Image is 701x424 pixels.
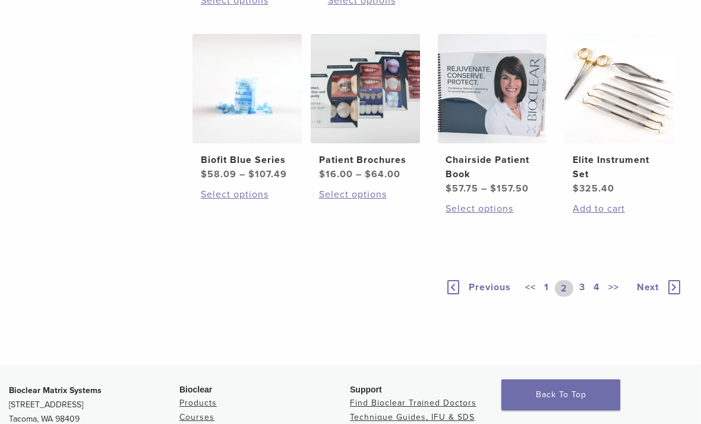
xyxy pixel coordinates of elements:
a: Technique Guides, IFU & SDS [350,412,475,422]
span: Bioclear [179,385,212,394]
a: Back To Top [501,379,620,410]
a: 1 [542,280,551,297]
a: 3 [577,280,588,297]
a: Find Bioclear Trained Doctors [350,398,476,408]
span: $ [490,183,497,194]
span: $ [446,183,452,194]
a: Courses [179,412,214,422]
h2: Elite Instrument Set [573,153,665,181]
a: Select options for “Patient Brochures” [319,187,412,202]
span: Next [637,281,659,293]
a: 2 [555,280,573,297]
span: $ [248,168,255,180]
h2: Patient Brochures [319,153,412,167]
bdi: 64.00 [365,168,400,180]
span: Support [350,385,382,394]
h2: Biofit Blue Series [201,153,293,167]
img: Biofit Blue Series [192,34,302,143]
span: $ [573,183,579,194]
a: << [523,280,538,297]
img: Chairside Patient Book [438,34,547,143]
bdi: 57.75 [446,183,478,194]
span: $ [201,168,207,180]
img: Patient Brochures [311,34,420,143]
a: Select options for “Biofit Blue Series” [201,187,293,202]
a: Patient BrochuresPatient Brochures [311,34,420,181]
bdi: 325.40 [573,183,614,194]
bdi: 157.50 [490,183,529,194]
img: Elite Instrument Set [564,34,674,143]
strong: Bioclear Matrix Systems [9,385,102,395]
span: – [481,183,487,194]
bdi: 16.00 [319,168,353,180]
h2: Chairside Patient Book [446,153,538,181]
span: $ [319,168,326,180]
span: $ [365,168,371,180]
a: Chairside Patient BookChairside Patient Book [438,34,547,196]
span: – [239,168,245,180]
a: 4 [591,280,602,297]
a: Elite Instrument SetElite Instrument Set $325.40 [564,34,674,196]
a: Select options for “Chairside Patient Book” [446,202,538,216]
bdi: 58.09 [201,168,236,180]
span: Previous [469,281,511,293]
a: Add to cart: “Elite Instrument Set” [573,202,665,216]
span: – [356,168,362,180]
a: Biofit Blue SeriesBiofit Blue Series [192,34,302,181]
a: >> [606,280,621,297]
a: Products [179,398,217,408]
bdi: 107.49 [248,168,287,180]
